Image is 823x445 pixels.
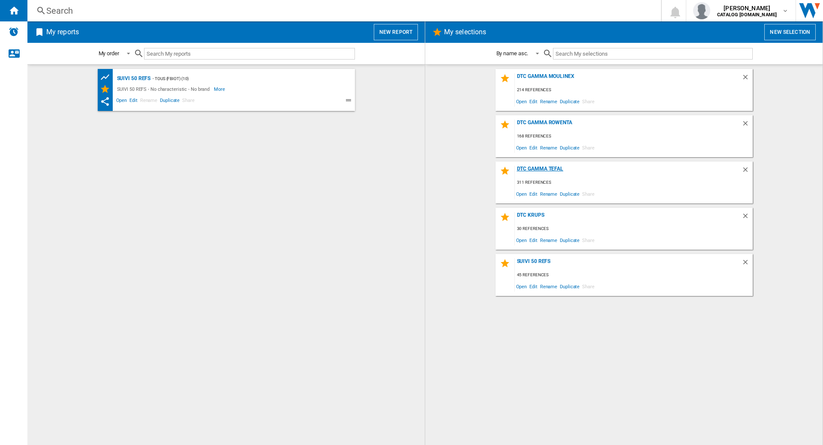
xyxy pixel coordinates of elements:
div: Product prices grid [100,72,115,83]
div: 30 references [515,224,753,234]
ng-md-icon: This report has been shared with you [100,96,110,107]
h2: My reports [45,24,81,40]
button: New selection [764,24,816,40]
div: Delete [742,73,753,85]
span: Share [181,96,196,107]
span: Edit [128,96,139,107]
span: Share [581,96,596,107]
div: My order [99,50,119,57]
span: Rename [539,96,559,107]
input: Search My reports [144,48,355,60]
span: Edit [528,234,539,246]
span: Open [115,96,129,107]
button: New report [374,24,418,40]
div: My Selections [100,84,115,94]
span: Open [515,281,529,292]
span: Open [515,188,529,200]
div: SUIVI 50 REFS [115,73,151,84]
span: Duplicate [559,281,581,292]
span: Share [581,142,596,153]
span: More [214,84,226,94]
div: SUIVI 50 REFS - No characteristic - No brand [115,84,214,94]
div: Delete [742,119,753,131]
div: DTC GAMMA TEFAL [515,166,742,177]
span: Edit [528,188,539,200]
span: Open [515,234,529,246]
h2: My selections [442,24,488,40]
span: Open [515,142,529,153]
span: Rename [539,142,559,153]
div: 45 references [515,270,753,281]
b: CATALOG [DOMAIN_NAME] [717,12,777,18]
div: By name asc. [496,50,529,57]
div: Delete [742,166,753,177]
img: profile.jpg [693,2,710,19]
span: Share [581,188,596,200]
div: Delete [742,258,753,270]
div: DTC Gamma Rowenta [515,119,742,131]
span: Rename [539,188,559,200]
span: Share [581,281,596,292]
div: SUIVI 50 REFS [515,258,742,270]
span: Rename [539,281,559,292]
div: Search [46,5,639,17]
div: 214 references [515,85,753,96]
img: alerts-logo.svg [9,27,19,37]
span: [PERSON_NAME] [717,4,777,12]
span: Edit [528,281,539,292]
div: DTC GAMMA MOULINEX [515,73,742,85]
span: Rename [539,234,559,246]
span: Edit [528,142,539,153]
span: Duplicate [159,96,181,107]
div: DTC KRUPS [515,212,742,224]
span: Share [581,234,596,246]
span: Duplicate [559,142,581,153]
div: 311 references [515,177,753,188]
div: 168 references [515,131,753,142]
span: Rename [139,96,159,107]
span: Open [515,96,529,107]
span: Edit [528,96,539,107]
span: Duplicate [559,234,581,246]
span: Duplicate [559,96,581,107]
div: - TOUS (fbiot) (10) [150,73,337,84]
div: Delete [742,212,753,224]
input: Search My selections [553,48,752,60]
span: Duplicate [559,188,581,200]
